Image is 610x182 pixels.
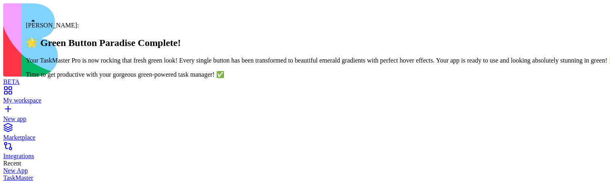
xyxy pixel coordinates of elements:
span: [PERSON_NAME]: [26,22,79,29]
a: Integrations [3,145,607,160]
a: BETA [3,71,607,86]
p: 0 of 0 tasks [10,60,66,70]
h1: My Tasks [10,44,66,59]
a: TaskMaster [3,174,607,182]
div: My workspace [3,97,607,104]
a: New app [3,108,607,123]
div: New app [3,115,607,123]
span: Recent [3,160,21,167]
div: Integrations [3,153,607,160]
p: Don Neumark [17,6,97,15]
a: Marketplace [3,127,607,141]
a: My workspace [3,90,607,104]
a: New App [3,167,607,174]
img: logo [3,3,328,77]
div: Marketplace [3,134,607,141]
p: [EMAIL_ADDRESS][DOMAIN_NAME] [17,15,97,27]
div: BETA [3,78,607,86]
span: D [106,13,110,21]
